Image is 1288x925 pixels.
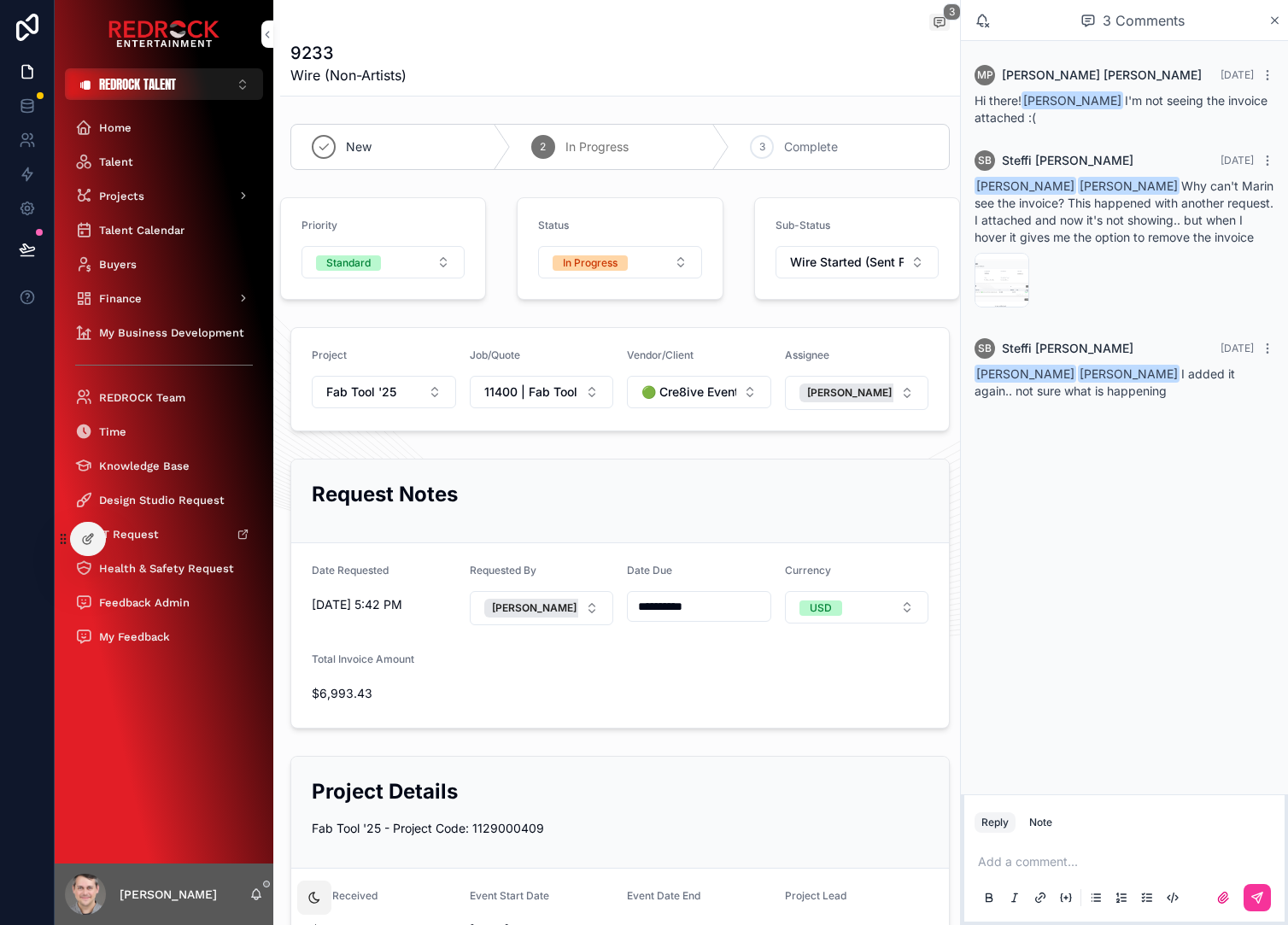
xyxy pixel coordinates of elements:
[312,653,414,665] span: Total Invoice Amount
[99,493,225,507] span: Design Studio Request
[977,68,993,82] span: MP
[759,140,765,154] span: 3
[312,596,456,613] span: [DATE] 5:42 PM
[99,595,190,610] span: Feedback Admin
[326,383,396,401] span: Fab Tool '25
[776,219,830,231] span: Sub-Status
[1002,152,1133,169] span: Steffi [PERSON_NAME]
[65,484,263,515] a: Design Studio Request
[65,382,263,413] a: REDROCK Team
[346,138,372,155] span: New
[785,591,929,623] button: Select Button
[1078,365,1180,383] span: [PERSON_NAME]
[99,120,132,135] span: Home
[978,154,992,167] span: SB
[1103,10,1185,31] span: 3 Comments
[1221,342,1254,354] span: [DATE]
[538,246,701,278] button: Select Button
[99,527,159,542] span: IT Request
[65,180,263,211] a: Projects
[627,889,700,902] span: Event Date End
[312,564,389,577] span: Date Requested
[99,291,142,306] span: Finance
[975,179,1273,244] span: Why can't Marin see the invoice? This happened with another request. I attached and now it's not ...
[975,93,1268,125] span: Hi there! I'm not seeing the invoice attached :(
[65,146,263,177] a: Talent
[290,41,407,65] h1: 9233
[776,246,939,278] button: Select Button
[799,383,916,402] button: Unselect 66
[538,219,569,231] span: Status
[565,138,629,155] span: In Progress
[302,246,465,278] button: Select Button
[627,564,672,577] span: Date Due
[1078,177,1180,195] span: [PERSON_NAME]
[641,383,736,401] span: 🟢 Cre8ive Event Rentals Inc. dba Cre8ive Events
[99,75,176,93] span: REDROCK TALENT
[470,591,614,625] button: Select Button
[99,257,137,272] span: Buyers
[120,886,217,903] p: [PERSON_NAME]
[65,587,263,618] a: Feedback Admin
[810,600,832,616] div: USD
[784,138,838,155] span: Complete
[99,325,244,340] span: My Business Development
[312,348,347,361] span: Project
[99,424,126,439] span: Time
[470,889,549,902] span: Event Start Date
[975,365,1076,383] span: [PERSON_NAME]
[312,819,928,837] p: Fab Tool '25 - Project Code: 1129000409
[99,459,190,473] span: Knowledge Base
[929,14,950,34] button: 3
[312,685,456,702] span: $6,993.43
[312,777,928,805] h2: Project Details
[484,599,601,618] button: Unselect 3074
[65,68,263,100] button: Select Button
[484,383,579,401] span: 11400 | Fab Tool '25 | 🟢 Cre8ive Event Rentals Inc. dba Cre8ive Events / Cre8ive Events
[312,376,456,408] button: Select Button
[65,553,263,583] a: Health & Safety Request
[943,3,961,20] span: 3
[1221,154,1254,167] span: [DATE]
[99,561,234,576] span: Health & Safety Request
[312,889,378,902] span: A/R Received
[470,348,520,361] span: Job/Quote
[326,255,371,271] div: Standard
[108,20,220,48] img: App logo
[975,177,1076,195] span: [PERSON_NAME]
[785,564,831,577] span: Currency
[302,219,337,231] span: Priority
[290,65,407,85] span: Wire (Non-Artists)
[65,416,263,447] a: Time
[492,601,577,615] span: [PERSON_NAME]
[65,283,263,313] a: Finance
[978,342,992,355] span: SB
[55,100,273,674] div: scrollable content
[975,812,1016,833] button: Reply
[65,214,263,245] a: Talent Calendar
[627,348,694,361] span: Vendor/Client
[563,255,618,271] div: In Progress
[785,376,929,410] button: Select Button
[785,889,846,902] span: Project Lead
[790,254,904,271] span: Wire Started (Sent For Signature)
[65,249,263,279] a: Buyers
[99,189,144,203] span: Projects
[65,450,263,481] a: Knowledge Base
[1029,816,1052,829] div: Note
[65,518,263,549] a: IT Request
[785,348,829,361] span: Assignee
[1022,91,1123,109] span: [PERSON_NAME]
[470,564,536,577] span: Requested By
[627,376,771,408] button: Select Button
[470,376,614,408] button: Select Button
[975,366,1235,398] span: I added it again.. not sure what is happening
[1022,812,1059,833] button: Note
[99,390,185,405] span: REDROCK Team
[65,621,263,652] a: My Feedback
[1002,340,1133,357] span: Steffi [PERSON_NAME]
[99,155,133,169] span: Talent
[1002,67,1202,84] span: [PERSON_NAME] [PERSON_NAME]
[99,629,170,644] span: My Feedback
[807,386,892,400] span: [PERSON_NAME]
